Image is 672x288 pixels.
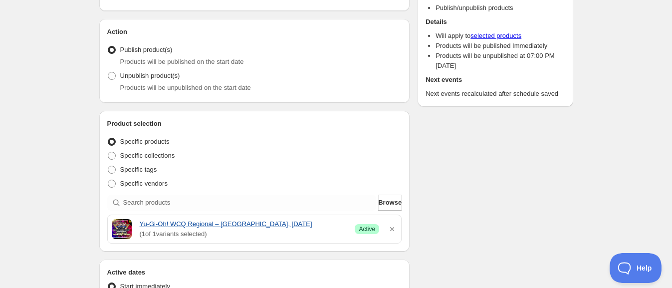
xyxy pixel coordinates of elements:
[120,58,244,65] span: Products will be published on the start date
[140,229,347,239] span: ( 1 of 1 variants selected)
[378,195,402,211] button: Browse
[107,268,402,278] h2: Active dates
[436,3,565,13] li: Publish/unpublish products
[610,253,662,283] iframe: Toggle Customer Support
[359,225,375,233] span: Active
[123,195,377,211] input: Search products
[120,84,251,91] span: Products will be unpublished on the start date
[120,46,173,53] span: Publish product(s)
[120,180,168,187] span: Specific vendors
[120,138,170,145] span: Specific products
[107,119,402,129] h2: Product selection
[426,89,565,99] p: Next events recalculated after schedule saved
[378,198,402,208] span: Browse
[107,27,402,37] h2: Action
[436,51,565,71] li: Products will be unpublished at 07:00 PM [DATE]
[426,17,565,27] h2: Details
[436,41,565,51] li: Products will be published Immediately
[426,75,565,85] h2: Next events
[120,152,175,159] span: Specific collections
[470,32,521,39] a: selected products
[436,31,565,41] li: Will apply to
[120,166,157,173] span: Specific tags
[120,72,180,79] span: Unpublish product(s)
[140,219,347,229] a: Yu-Gi-Oh! WCQ Regional – [GEOGRAPHIC_DATA], [DATE]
